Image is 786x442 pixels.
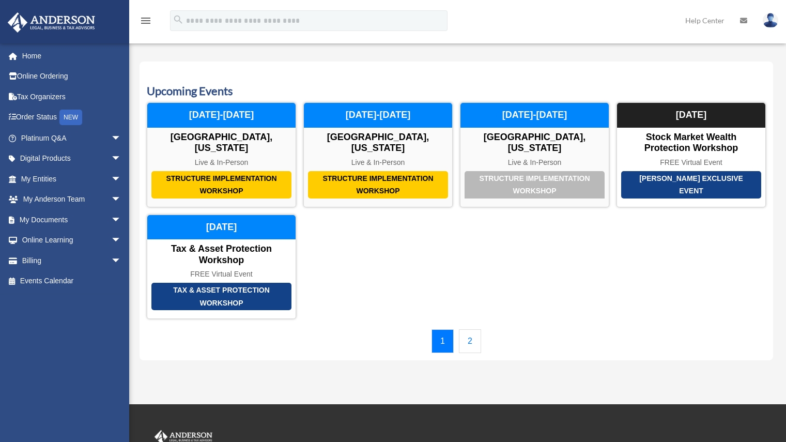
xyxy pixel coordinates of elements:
[308,171,448,199] div: Structure Implementation Workshop
[147,132,296,154] div: [GEOGRAPHIC_DATA], [US_STATE]
[303,102,453,207] a: Structure Implementation Workshop [GEOGRAPHIC_DATA], [US_STATE] Live & In-Person [DATE]-[DATE]
[459,329,481,353] a: 2
[7,45,137,66] a: Home
[304,132,452,154] div: [GEOGRAPHIC_DATA], [US_STATE]
[617,103,765,128] div: [DATE]
[7,271,132,292] a: Events Calendar
[7,169,137,189] a: My Entitiesarrow_drop_down
[304,158,452,167] div: Live & In-Person
[147,215,296,240] div: [DATE]
[460,103,609,128] div: [DATE]-[DATE]
[147,102,296,207] a: Structure Implementation Workshop [GEOGRAPHIC_DATA], [US_STATE] Live & In-Person [DATE]-[DATE]
[460,158,609,167] div: Live & In-Person
[7,107,137,128] a: Order StatusNEW
[7,148,137,169] a: Digital Productsarrow_drop_down
[465,171,605,199] div: Structure Implementation Workshop
[7,250,137,271] a: Billingarrow_drop_down
[59,110,82,125] div: NEW
[7,86,137,107] a: Tax Organizers
[111,230,132,251] span: arrow_drop_down
[7,66,137,87] a: Online Ordering
[147,243,296,266] div: Tax & Asset Protection Workshop
[140,14,152,27] i: menu
[173,14,184,25] i: search
[7,209,137,230] a: My Documentsarrow_drop_down
[7,189,137,210] a: My Anderson Teamarrow_drop_down
[304,103,452,128] div: [DATE]-[DATE]
[5,12,98,33] img: Anderson Advisors Platinum Portal
[147,270,296,279] div: FREE Virtual Event
[111,209,132,231] span: arrow_drop_down
[7,128,137,148] a: Platinum Q&Aarrow_drop_down
[111,148,132,170] span: arrow_drop_down
[147,158,296,167] div: Live & In-Person
[617,102,766,207] a: [PERSON_NAME] Exclusive Event Stock Market Wealth Protection Workshop FREE Virtual Event [DATE]
[147,103,296,128] div: [DATE]-[DATE]
[111,128,132,149] span: arrow_drop_down
[460,132,609,154] div: [GEOGRAPHIC_DATA], [US_STATE]
[151,283,291,310] div: Tax & Asset Protection Workshop
[147,83,766,99] h3: Upcoming Events
[151,171,291,199] div: Structure Implementation Workshop
[111,250,132,271] span: arrow_drop_down
[763,13,778,28] img: User Pic
[111,189,132,210] span: arrow_drop_down
[460,102,609,207] a: Structure Implementation Workshop [GEOGRAPHIC_DATA], [US_STATE] Live & In-Person [DATE]-[DATE]
[617,158,765,167] div: FREE Virtual Event
[147,215,296,319] a: Tax & Asset Protection Workshop Tax & Asset Protection Workshop FREE Virtual Event [DATE]
[7,230,137,251] a: Online Learningarrow_drop_down
[621,171,761,199] div: [PERSON_NAME] Exclusive Event
[617,132,765,154] div: Stock Market Wealth Protection Workshop
[431,329,454,353] a: 1
[140,18,152,27] a: menu
[111,169,132,190] span: arrow_drop_down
